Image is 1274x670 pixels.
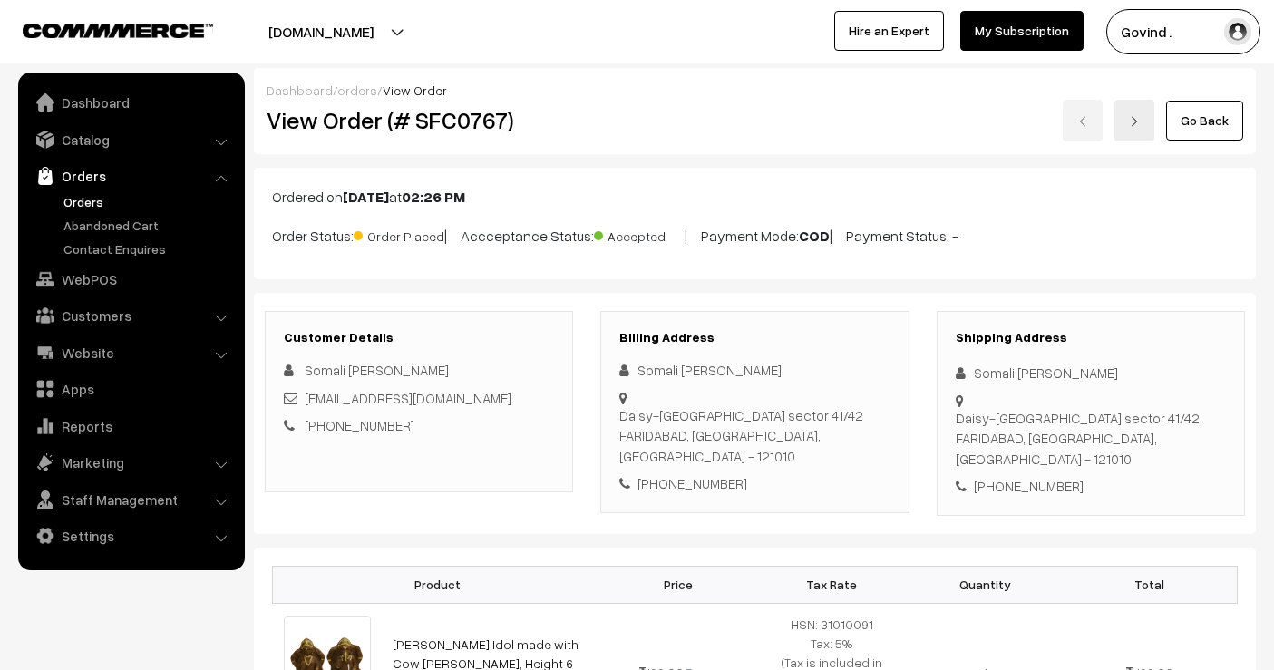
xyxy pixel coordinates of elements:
a: Contact Enquires [59,239,238,258]
img: COMMMERCE [23,24,213,37]
a: [PHONE_NUMBER] [305,417,414,433]
a: Abandoned Cart [59,216,238,235]
h3: Billing Address [619,330,890,345]
p: Ordered on at [272,186,1238,208]
b: [DATE] [343,188,389,206]
a: Reports [23,410,238,442]
th: Quantity [909,566,1062,603]
a: WebPOS [23,263,238,296]
div: [PHONE_NUMBER] [619,473,890,494]
a: Customers [23,299,238,332]
a: Catalog [23,123,238,156]
a: Orders [23,160,238,192]
div: Daisy-[GEOGRAPHIC_DATA] sector 41/42 FARIDABAD, [GEOGRAPHIC_DATA], [GEOGRAPHIC_DATA] - 121010 [619,405,890,467]
img: user [1224,18,1251,45]
span: View Order [383,83,447,98]
a: Go Back [1166,101,1243,141]
h3: Shipping Address [956,330,1226,345]
th: Tax Rate [754,566,908,603]
a: Settings [23,519,238,552]
span: Accepted [594,222,685,246]
th: Price [601,566,754,603]
a: Website [23,336,238,369]
th: Total [1062,566,1237,603]
img: right-arrow.png [1129,116,1140,127]
button: [DOMAIN_NAME] [205,9,437,54]
a: COMMMERCE [23,18,181,40]
a: Apps [23,373,238,405]
h2: View Order (# SFC0767) [267,106,574,134]
a: Orders [59,192,238,211]
button: Govind . [1106,9,1260,54]
th: Product [273,566,602,603]
h3: Customer Details [284,330,554,345]
a: Dashboard [23,86,238,119]
a: Dashboard [267,83,333,98]
a: [EMAIL_ADDRESS][DOMAIN_NAME] [305,390,511,406]
div: Somali [PERSON_NAME] [956,363,1226,384]
b: COD [799,227,830,245]
a: Marketing [23,446,238,479]
div: [PHONE_NUMBER] [956,476,1226,497]
div: Somali [PERSON_NAME] [619,360,890,381]
a: Staff Management [23,483,238,516]
div: Daisy-[GEOGRAPHIC_DATA] sector 41/42 FARIDABAD, [GEOGRAPHIC_DATA], [GEOGRAPHIC_DATA] - 121010 [956,408,1226,470]
span: Somali [PERSON_NAME] [305,362,449,378]
b: 02:26 PM [402,188,465,206]
div: / / [267,81,1243,100]
p: Order Status: | Accceptance Status: | Payment Mode: | Payment Status: - [272,222,1238,247]
a: My Subscription [960,11,1084,51]
a: orders [337,83,377,98]
a: Hire an Expert [834,11,944,51]
span: Order Placed [354,222,444,246]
